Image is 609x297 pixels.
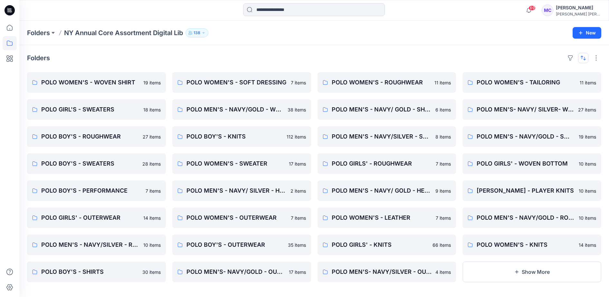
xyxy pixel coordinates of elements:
button: 138 [186,28,208,37]
p: 9 items [435,187,451,194]
a: POLO MEN'S - NAVY/ GOLD - HEADWEAR9 items [318,180,456,201]
p: 14 items [143,215,161,221]
p: POLO MEN'S - NAVY/SILVER - SWEATER [332,132,432,141]
a: POLO GIRLS' - WOVEN BOTTOM10 items [462,153,601,174]
p: POLO MEN'S - NAVY/ GOLD - HEADWEAR [332,186,432,195]
p: POLO MEN'S - NAVY/GOLD - WOVEN SHIRT [186,105,284,114]
a: POLO WOMEN'S - OUTERWEAR7 items [172,207,311,228]
p: 11 items [580,79,596,86]
a: POLO MEN'S - NAVY/GOLD - ROUGHWEAR10 items [462,207,601,228]
p: 2 items [290,187,306,194]
p: POLO MEN'S- NAVY/GOLD - OUTERWEAR [186,267,285,276]
p: 112 items [287,133,306,140]
p: POLO BOY'S - ROUGHWEAR [41,132,139,141]
p: 10 items [579,187,596,194]
p: POLO BOY'S - PERFORMANCE [41,186,142,195]
p: POLO BOY'S - KNITS [186,132,283,141]
span: 69 [528,5,536,11]
button: Show More [462,262,601,282]
a: POLO MEN'S - NAVY/ SILVER - HEADWEAR2 items [172,180,311,201]
a: POLO WOMEN'S - TAILORING11 items [462,72,601,93]
a: POLO MEN'S- NAVY/ SILVER- WOVEN SHIRT27 items [462,99,601,120]
a: POLO GIRL'S - SWEATERS18 items [27,99,166,120]
p: 17 items [289,160,306,167]
p: 38 items [288,106,306,113]
p: 66 items [433,242,451,248]
p: POLO GIRLS' - KNITS [332,240,429,249]
p: POLO MEN'S - NAVY/ SILVER - HEADWEAR [186,186,287,195]
p: [PERSON_NAME] - PLAYER KNITS [477,186,575,195]
a: POLO GIRLS' - OUTERWEAR14 items [27,207,166,228]
a: POLO MEN'S - NAVY/GOLD - SWEATERS19 items [462,126,601,147]
a: POLO BOY'S - ROUGHWEAR27 items [27,126,166,147]
div: [PERSON_NAME] [556,4,601,12]
p: 19 items [143,79,161,86]
p: 11 items [434,79,451,86]
p: POLO BOY'S - SHIRTS [41,267,138,276]
a: POLO BOY'S - SHIRTS30 items [27,262,166,282]
p: POLO GIRLS' - WOVEN BOTTOM [477,159,575,168]
a: POLO WOMEN'S - ROUGHWEAR11 items [318,72,456,93]
p: 14 items [579,242,596,248]
h4: Folders [27,54,50,62]
p: 27 items [143,133,161,140]
p: 7 items [291,79,306,86]
p: 27 items [578,106,596,113]
a: POLO MEN'S - NAVY/GOLD - WOVEN SHIRT38 items [172,99,311,120]
a: POLO MEN'S- NAVY/GOLD - OUTERWEAR17 items [172,262,311,282]
p: 8 items [435,133,451,140]
p: 17 items [289,269,306,275]
p: POLO GIRLS' - OUTERWEAR [41,213,139,222]
a: POLO WOMEN'S - SWEATER17 items [172,153,311,174]
a: [PERSON_NAME] - PLAYER KNITS10 items [462,180,601,201]
p: POLO MEN'S- NAVY/ SILVER- WOVEN SHIRT [477,105,574,114]
a: POLO WOMEN'S - KNITS14 items [462,235,601,255]
p: 7 items [436,215,451,221]
p: POLO BOY'S - OUTERWEAR [186,240,284,249]
p: POLO MEN'S- NAVY/SILVER - OUTERWEAR [332,267,432,276]
p: 10 items [579,160,596,167]
p: 10 items [579,215,596,221]
div: MC [542,5,553,16]
p: 138 [194,29,200,36]
a: Folders [27,28,50,37]
p: 18 items [143,106,161,113]
p: 7 items [146,187,161,194]
a: POLO MEN'S - NAVY/ GOLD - SHORTS6 items [318,99,456,120]
p: POLO WOMEN'S - LEATHER [332,213,432,222]
p: POLO WOMEN'S - TAILORING [477,78,576,87]
p: POLO WOMEN'S - ROUGHWEAR [332,78,431,87]
p: POLO MEN'S - NAVY/GOLD - ROUGHWEAR [477,213,575,222]
p: 30 items [142,269,161,275]
p: 6 items [435,106,451,113]
a: POLO WOMEN'S - SOFT DRESSING7 items [172,72,311,93]
a: POLO BOY'S - KNITS112 items [172,126,311,147]
a: POLO WOMEN'S - LEATHER7 items [318,207,456,228]
p: 35 items [288,242,306,248]
a: POLO MEN'S - NAVY/SILVER - ROUGHWEAR10 items [27,235,166,255]
p: POLO MEN'S - NAVY/GOLD - SWEATERS [477,132,575,141]
p: POLO WOMEN'S - WOVEN SHIRT [41,78,139,87]
a: POLO MEN'S- NAVY/SILVER - OUTERWEAR4 items [318,262,456,282]
p: POLO WOMEN'S - KNITS [477,240,575,249]
p: 7 items [291,215,306,221]
a: POLO GIRLS' - KNITS66 items [318,235,456,255]
p: POLO GIRLS' - ROUGHWEAR [332,159,432,168]
p: POLO BOY'S - SWEATERS [41,159,138,168]
p: POLO MEN'S - NAVY/ GOLD - SHORTS [332,105,432,114]
a: POLO BOY'S - OUTERWEAR35 items [172,235,311,255]
a: POLO BOY'S - PERFORMANCE7 items [27,180,166,201]
p: 28 items [142,160,161,167]
p: POLO MEN'S - NAVY/SILVER - ROUGHWEAR [41,240,139,249]
p: POLO GIRL'S - SWEATERS [41,105,139,114]
div: [PERSON_NAME] [PERSON_NAME] [556,12,601,16]
a: POLO WOMEN'S - WOVEN SHIRT19 items [27,72,166,93]
p: 4 items [435,269,451,275]
p: 19 items [579,133,596,140]
button: New [573,27,601,39]
p: POLO WOMEN'S - OUTERWEAR [186,213,287,222]
p: 10 items [143,242,161,248]
p: NY Annual Core Assortment Digital Lib [64,28,183,37]
a: POLO BOY'S - SWEATERS28 items [27,153,166,174]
